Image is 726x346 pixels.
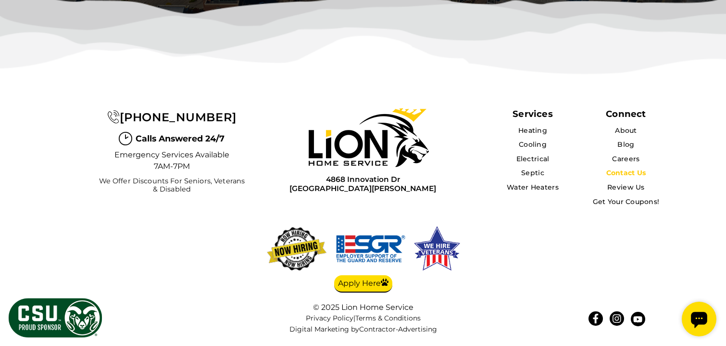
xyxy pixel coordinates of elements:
a: Careers [612,154,639,163]
span: We Offer Discounts for Seniors, Veterans & Disabled [96,177,248,194]
span: [PHONE_NUMBER] [120,110,237,124]
img: CSU Sponsor Badge [7,297,103,339]
a: [PHONE_NUMBER] [107,110,237,124]
a: Blog [617,140,634,149]
a: Apply Here [334,275,392,293]
img: We hire veterans [413,225,462,273]
img: We hire veterans [335,225,407,273]
a: Get Your Coupons! [593,197,660,206]
span: 4868 Innovation Dr [289,175,436,184]
span: Calls Answered 24/7 [136,132,225,145]
a: Privacy Policy [306,314,353,322]
div: Connect [606,108,646,119]
div: Digital Marketing by [267,325,459,333]
div: Open chat widget [4,4,38,38]
a: Electrical [516,154,550,163]
a: About [615,126,637,135]
a: Terms & Conditions [355,314,421,322]
a: Water Heaters [507,183,559,192]
nav: | [267,314,459,333]
span: [GEOGRAPHIC_DATA][PERSON_NAME] [289,184,436,193]
a: Heating [518,126,547,135]
div: © 2025 Lion Home Service [267,303,459,312]
a: Cooling [519,140,547,149]
a: Contact Us [606,168,646,177]
a: 4868 Innovation Dr[GEOGRAPHIC_DATA][PERSON_NAME] [289,175,436,193]
a: Contractor-Advertising [359,325,437,333]
img: now-hiring [264,225,329,273]
a: Review Us [607,183,645,192]
a: Septic [521,168,544,177]
span: Emergency Services Available 7AM-7PM [114,149,229,172]
span: Services [513,108,552,119]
